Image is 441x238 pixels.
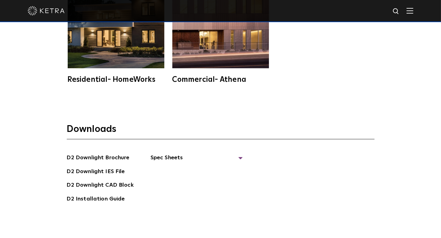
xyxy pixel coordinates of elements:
[407,8,413,14] img: Hamburger%20Nav.svg
[67,123,375,139] h3: Downloads
[67,153,130,163] a: D2 Downlight Brochure
[67,195,125,204] a: D2 Installation Guide
[67,167,125,177] a: D2 Downlight IES File
[150,153,243,167] span: Spec Sheets
[28,6,65,15] img: ketra-logo-2019-white
[68,76,164,83] div: Residential- HomeWorks
[67,181,134,191] a: D2 Downlight CAD Block
[392,8,400,15] img: search icon
[172,76,269,83] div: Commercial- Athena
